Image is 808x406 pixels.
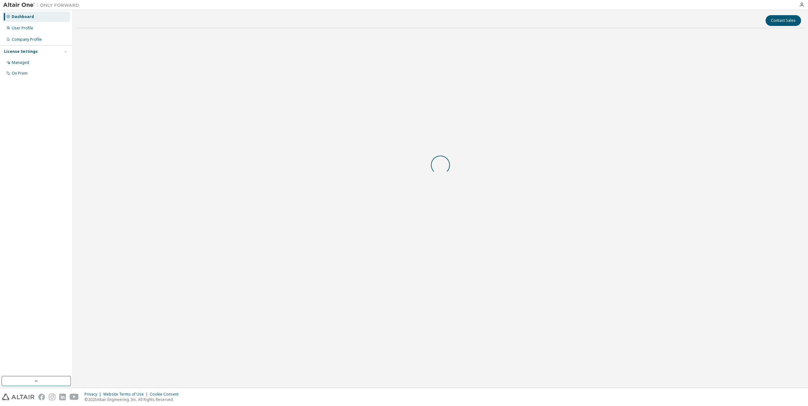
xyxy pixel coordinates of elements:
div: Managed [12,60,29,65]
p: © 2025 Altair Engineering, Inc. All Rights Reserved. [85,397,182,402]
div: Cookie Consent [150,392,182,397]
img: instagram.svg [49,394,55,400]
div: User Profile [12,26,33,31]
div: Privacy [85,392,103,397]
button: Contact Sales [766,15,801,26]
img: altair_logo.svg [2,394,35,400]
div: Website Terms of Use [103,392,150,397]
div: Company Profile [12,37,42,42]
img: facebook.svg [38,394,45,400]
div: License Settings [4,49,38,54]
img: Altair One [3,2,82,8]
img: linkedin.svg [59,394,66,400]
div: Dashboard [12,14,34,19]
div: On Prem [12,71,28,76]
img: youtube.svg [70,394,79,400]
